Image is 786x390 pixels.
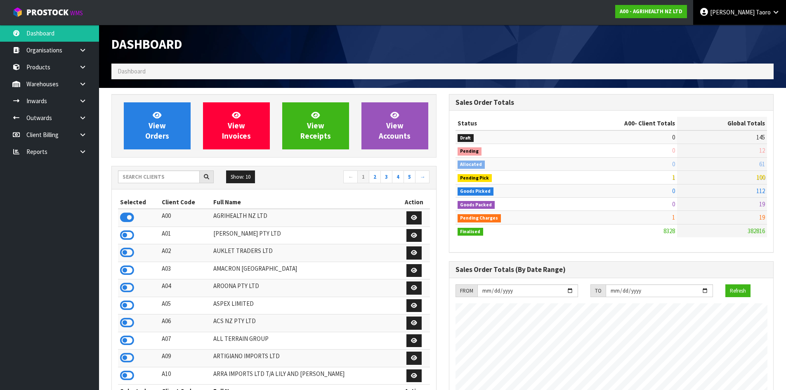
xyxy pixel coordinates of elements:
span: 61 [759,160,765,168]
h3: Sales Order Totals (By Date Range) [456,266,767,274]
th: Status [456,117,559,130]
td: A05 [160,297,212,314]
th: Full Name [211,196,398,209]
th: Client Code [160,196,212,209]
span: 0 [672,133,675,141]
td: ACS NZ PTY LTD [211,314,398,332]
span: Goods Packed [458,201,495,209]
a: 4 [392,170,404,184]
a: ViewOrders [124,102,191,149]
span: View Invoices [222,110,251,141]
span: View Receipts [300,110,331,141]
span: View Accounts [379,110,411,141]
a: 5 [404,170,415,184]
td: ARTIGIANO IMPORTS LTD [211,350,398,367]
td: ALL TERRAIN GROUP [211,332,398,350]
span: Allocated [458,161,485,169]
span: [PERSON_NAME] [710,8,755,16]
span: Pending [458,147,482,156]
th: Selected [118,196,160,209]
td: A07 [160,332,212,350]
td: ASPEX LIMITED [211,297,398,314]
span: 100 [756,173,765,181]
div: FROM [456,284,477,298]
span: 0 [672,200,675,208]
td: A06 [160,314,212,332]
span: Draft [458,134,474,142]
th: - Client Totals [558,117,677,130]
span: Dashboard [111,36,182,52]
span: 0 [672,187,675,195]
td: ARRA IMPORTS LTD T/A LILY AND [PERSON_NAME] [211,367,398,385]
td: AROONA PTY LTD [211,279,398,297]
small: WMS [70,9,83,17]
td: A10 [160,367,212,385]
td: A00 [160,209,212,227]
span: 1 [672,213,675,221]
th: Action [399,196,430,209]
td: A09 [160,350,212,367]
td: [PERSON_NAME] PTY LTD [211,227,398,244]
span: 1 [672,173,675,181]
h3: Sales Order Totals [456,99,767,106]
img: cube-alt.png [12,7,23,17]
a: 1 [357,170,369,184]
span: View Orders [145,110,169,141]
a: ViewInvoices [203,102,270,149]
span: Pending Pick [458,174,492,182]
a: 3 [380,170,392,184]
td: A04 [160,279,212,297]
td: AUKLET TRADERS LTD [211,244,398,262]
td: A01 [160,227,212,244]
a: A00 - AGRIHEALTH NZ LTD [615,5,687,18]
button: Refresh [725,284,751,298]
nav: Page navigation [280,170,430,185]
span: 382816 [748,227,765,235]
a: ViewReceipts [282,102,349,149]
span: 19 [759,213,765,221]
input: Search clients [118,170,200,183]
span: 0 [672,147,675,154]
td: A03 [160,262,212,279]
button: Show: 10 [226,170,255,184]
span: 8328 [663,227,675,235]
a: → [415,170,430,184]
span: 0 [672,160,675,168]
a: 2 [369,170,381,184]
div: TO [590,284,606,298]
span: Pending Charges [458,214,501,222]
span: A00 [624,119,635,127]
a: ← [343,170,358,184]
span: 12 [759,147,765,154]
span: 19 [759,200,765,208]
span: Goods Picked [458,187,494,196]
td: A02 [160,244,212,262]
td: AMACRON [GEOGRAPHIC_DATA] [211,262,398,279]
span: Finalised [458,228,484,236]
strong: A00 - AGRIHEALTH NZ LTD [620,8,682,15]
span: Taoro [756,8,771,16]
span: 145 [756,133,765,141]
span: Dashboard [118,67,146,75]
th: Global Totals [677,117,767,130]
td: AGRIHEALTH NZ LTD [211,209,398,227]
span: 112 [756,187,765,195]
span: ProStock [26,7,68,18]
a: ViewAccounts [361,102,428,149]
